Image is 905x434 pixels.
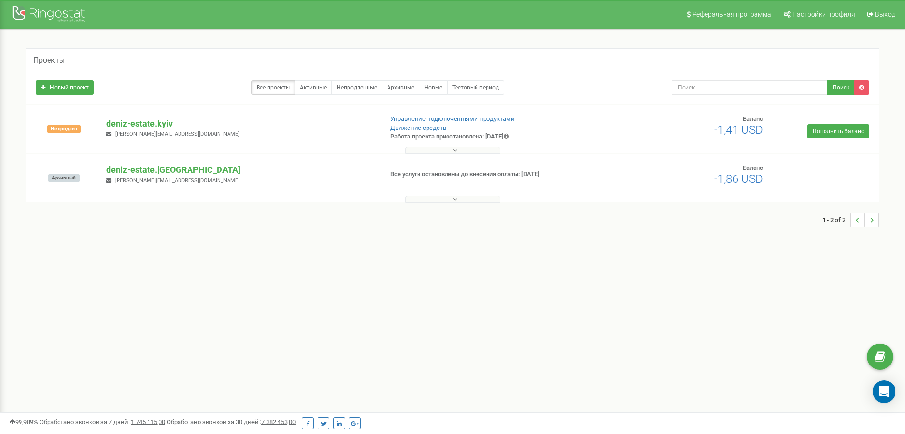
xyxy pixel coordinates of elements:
[40,418,165,425] span: Обработано звонков за 7 дней :
[331,80,382,95] a: Непродленные
[390,132,588,141] p: Работа проекта приостановлена: [DATE]
[106,164,375,176] p: deniz-estate.[GEOGRAPHIC_DATA]
[792,10,855,18] span: Настройки профиля
[390,170,588,179] p: Все услуги остановлены до внесения оплаты: [DATE]
[822,203,879,237] nav: ...
[692,10,771,18] span: Реферальная программа
[33,56,65,65] h5: Проекты
[115,131,239,137] span: [PERSON_NAME][EMAIL_ADDRESS][DOMAIN_NAME]
[419,80,448,95] a: Новые
[382,80,419,95] a: Архивные
[115,178,239,184] span: [PERSON_NAME][EMAIL_ADDRESS][DOMAIN_NAME]
[827,80,855,95] button: Поиск
[131,418,165,425] u: 1 745 115,00
[743,115,763,122] span: Баланс
[295,80,332,95] a: Активные
[714,123,763,137] span: -1,41 USD
[807,124,869,138] a: Пополнить баланс
[48,174,80,182] span: Архивный
[714,172,763,186] span: -1,86 USD
[10,418,38,425] span: 99,989%
[261,418,296,425] u: 7 382 453,00
[106,118,375,130] p: deniz-estate.kyiv
[743,164,763,171] span: Баланс
[447,80,504,95] a: Тестовый период
[822,213,850,227] span: 1 - 2 of 2
[875,10,895,18] span: Выход
[873,380,895,403] div: Open Intercom Messenger
[390,115,515,122] a: Управление подключенными продуктами
[390,124,446,131] a: Движение средств
[36,80,94,95] a: Новый проект
[47,125,81,133] span: Не продлен
[251,80,295,95] a: Все проекты
[672,80,828,95] input: Поиск
[167,418,296,425] span: Обработано звонков за 30 дней :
